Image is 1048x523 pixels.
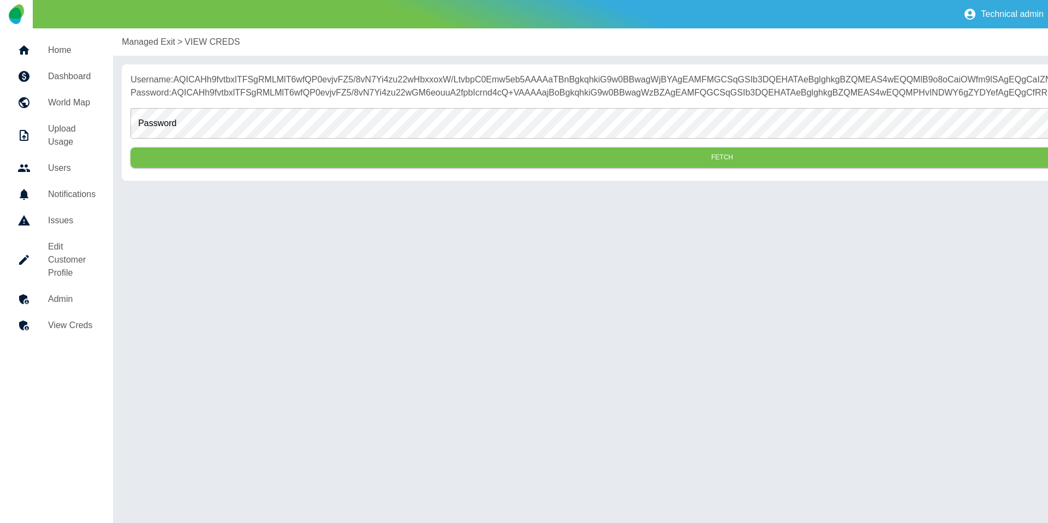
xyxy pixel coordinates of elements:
[9,155,104,181] a: Users
[48,96,96,109] h5: World Map
[48,188,96,201] h5: Notifications
[9,116,104,155] a: Upload Usage
[48,122,96,148] h5: Upload Usage
[48,214,96,227] h5: Issues
[9,4,23,24] img: Logo
[177,35,182,49] p: >
[184,35,240,49] a: VIEW CREDS
[48,70,96,83] h5: Dashboard
[9,90,104,116] a: World Map
[9,207,104,234] a: Issues
[9,234,104,286] a: Edit Customer Profile
[959,3,1048,25] button: Technical admin
[9,181,104,207] a: Notifications
[122,35,175,49] a: Managed Exit
[48,162,96,175] h5: Users
[9,63,104,90] a: Dashboard
[9,312,104,338] a: View Creds
[9,37,104,63] a: Home
[981,9,1044,19] p: Technical admin
[48,293,96,306] h5: Admin
[48,44,96,57] h5: Home
[9,286,104,312] a: Admin
[48,319,96,332] h5: View Creds
[48,240,96,280] h5: Edit Customer Profile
